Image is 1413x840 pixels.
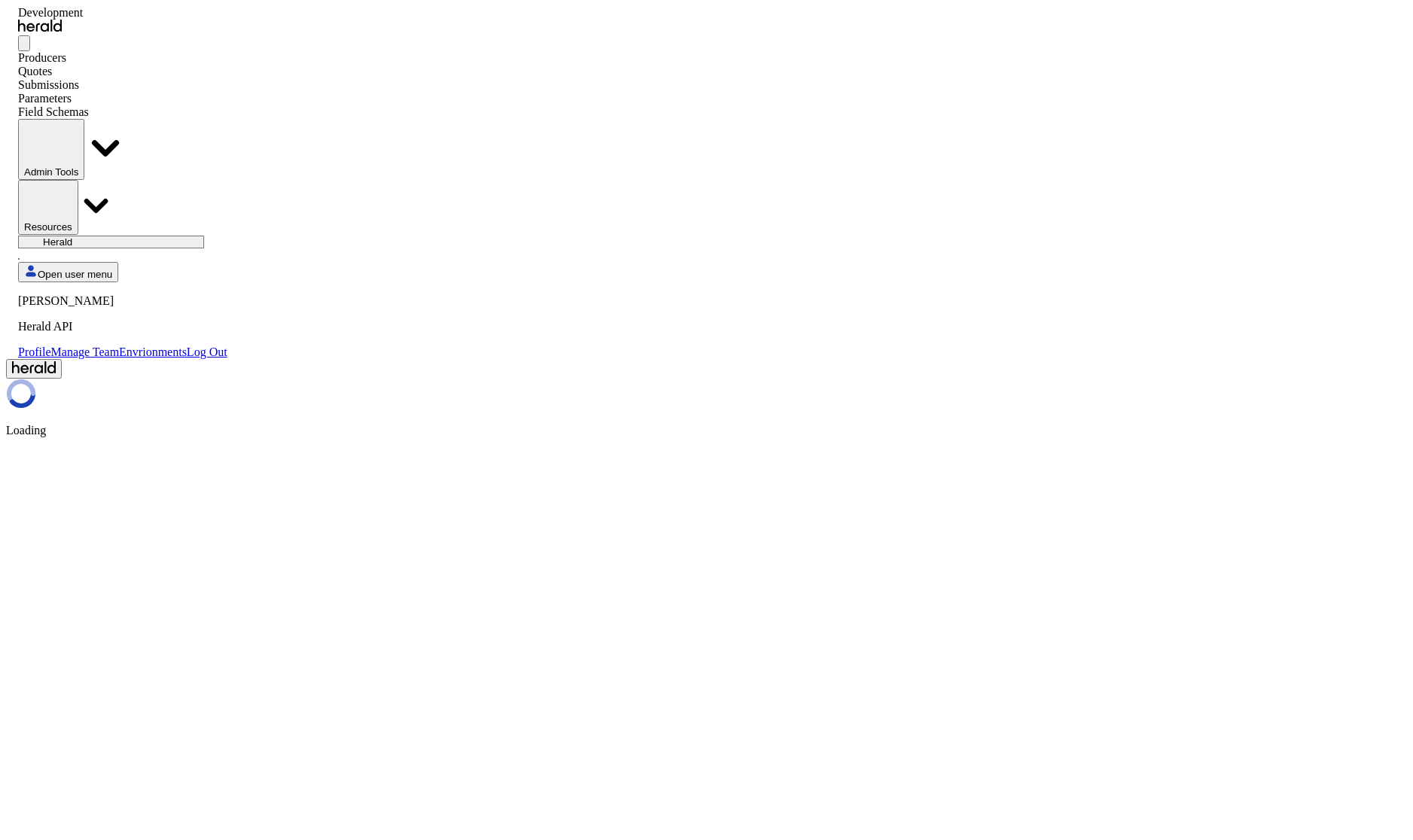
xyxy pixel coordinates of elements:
a: Log Out [187,345,227,358]
div: Development [18,6,227,20]
img: Herald Logo [18,20,62,32]
div: Open user menu [18,294,227,359]
p: [PERSON_NAME] [18,294,227,308]
div: Quotes [18,65,227,78]
div: Parameters [18,92,227,105]
p: Herald API [18,320,227,333]
div: Producers [18,51,227,65]
button: Resources dropdown menu [18,180,78,235]
span: Open user menu [38,269,112,280]
div: Field Schemas [18,105,227,119]
div: Submissions [18,78,227,92]
p: Loading [6,424,1407,437]
button: Open user menu [18,262,118,282]
img: Herald Logo [12,361,56,374]
a: Manage Team [51,345,120,358]
button: internal dropdown menu [18,119,84,180]
a: Envrionments [119,345,187,358]
a: Profile [18,345,51,358]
